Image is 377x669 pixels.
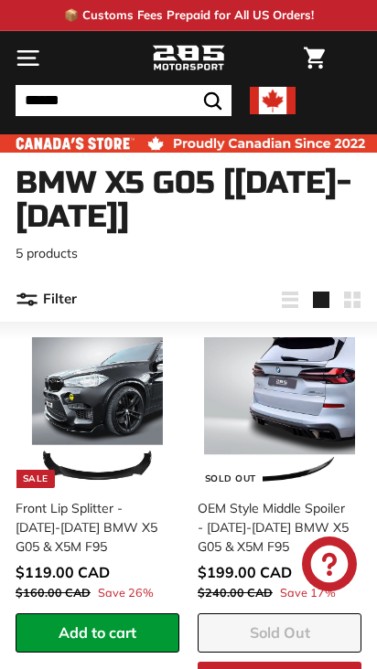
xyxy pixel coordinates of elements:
div: Front Lip Splitter - [DATE]-[DATE] BMW X5 G05 & X5M F95 [16,499,168,557]
div: Sale [16,470,55,488]
img: Logo_285_Motorsport_areodynamics_components [152,43,225,74]
span: Sold Out [250,623,310,642]
h1: BMW X5 G05 [[DATE]-[DATE]] [16,166,361,235]
button: Add to cart [16,613,179,653]
a: Sale Front Lip Splitter - [DATE]-[DATE] BMW X5 G05 & X5M F95 Save 26% [16,331,179,613]
span: $160.00 CAD [16,585,91,600]
span: $119.00 CAD [16,563,110,581]
p: 5 products [16,244,361,263]
a: Cart [295,32,334,84]
button: Filter [16,278,77,322]
span: Save 17% [280,584,336,601]
a: Sold Out OEM Style Middle Spoiler - [DATE]-[DATE] BMW X5 G05 & X5M F95 Save 17% [198,331,361,613]
span: $199.00 CAD [198,563,292,581]
span: Add to cart [59,623,136,642]
span: Save 26% [98,584,154,601]
div: OEM Style Middle Spoiler - [DATE]-[DATE] BMW X5 G05 & X5M F95 [198,499,350,557]
div: Sold Out [199,470,263,488]
input: Search [16,85,232,116]
p: 📦 Customs Fees Prepaid for All US Orders! [64,6,314,25]
span: $240.00 CAD [198,585,273,600]
inbox-online-store-chat: Shopify online store chat [296,536,362,596]
button: Sold Out [198,613,361,653]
